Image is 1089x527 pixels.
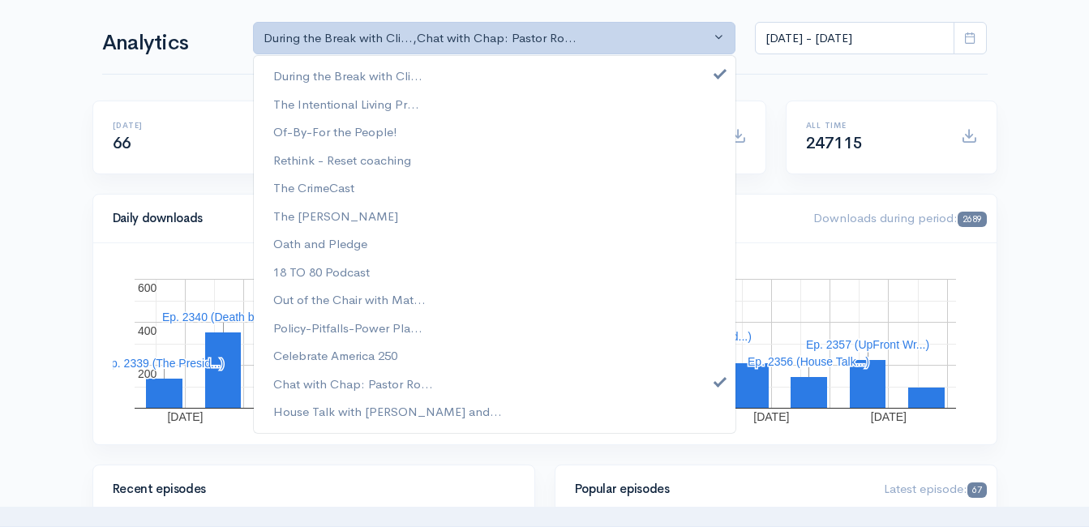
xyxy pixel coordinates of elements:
span: Chat with Chap: Pastor Ro... [273,375,433,393]
div: During the Break with Cli... , Chat with Chap: Pastor Ro... [264,29,711,48]
span: Policy-Pitfalls-Power Pla... [273,319,422,337]
svg: A chart. [113,263,977,425]
h6: All time [806,121,941,130]
span: House Talk with [PERSON_NAME] and... [273,403,502,422]
span: Celebrate America 250 [273,347,397,366]
span: During the Break with Cli... [273,67,422,86]
h4: Recent episodes [113,482,505,496]
h1: Analytics [102,32,234,55]
span: 247115 [806,133,863,153]
h4: Popular episodes [575,482,865,496]
span: 2689 [958,212,986,227]
span: Latest episode: [884,481,986,496]
text: 400 [138,324,157,337]
text: [DATE] [167,410,203,423]
span: The Intentional Living Pr... [273,95,419,114]
span: Rethink - Reset coaching [273,151,411,169]
span: Downloads during period: [813,210,986,225]
span: Oath and Pledge [273,235,367,254]
span: 18 TO 80 Podcast [273,263,370,281]
text: 600 [138,281,157,294]
text: Ep. 2356 (House Talk...) [748,355,869,368]
span: The CrimeCast [273,179,354,198]
text: 200 [138,367,157,380]
text: Ep. 2339 (The Presid...) [103,357,224,370]
text: [DATE] [870,410,906,423]
span: 67 [967,482,986,498]
input: analytics date range selector [755,22,954,55]
span: Out of the Chair with Mat... [273,291,426,310]
span: 66 [113,133,131,153]
text: [DATE] [753,410,789,423]
span: Of-By-For the People! [273,123,397,142]
h6: [DATE] [113,121,248,130]
button: During the Break with Cli..., Chat with Chap: Pastor Ro... [253,22,736,55]
span: The [PERSON_NAME] [273,207,398,225]
text: Ep. 2357 (UpFront Wr...) [805,338,928,351]
text: Ep. 2352 (The Incred...) [632,330,752,343]
h4: Daily downloads [113,212,795,225]
text: Ep. 2340 (Death by B...) [161,311,283,323]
